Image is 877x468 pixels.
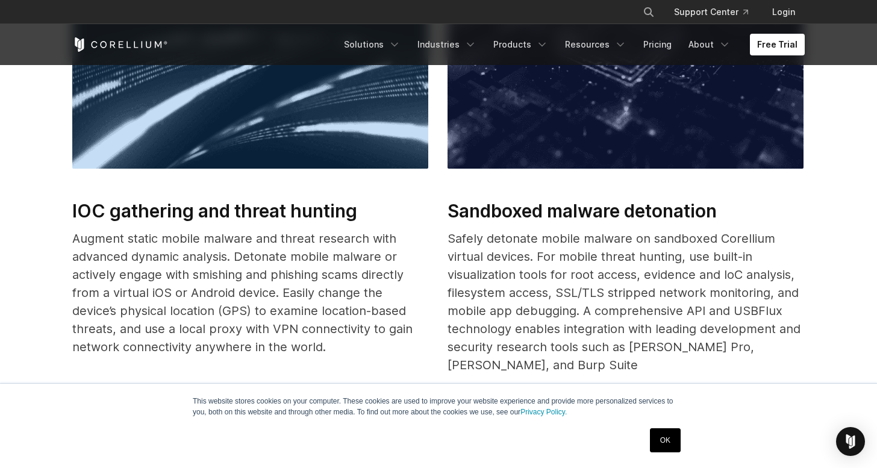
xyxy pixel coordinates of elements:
a: Free Trial [750,34,805,55]
a: Products [486,34,555,55]
a: About [681,34,738,55]
a: OK [650,428,681,452]
a: Corellium Home [72,37,168,52]
h2: Sandboxed malware detonation [448,198,804,225]
div: Open Intercom Messenger [836,427,865,456]
a: Industries [410,34,484,55]
a: Login [763,1,805,23]
a: Privacy Policy. [520,408,567,416]
a: Resources [558,34,634,55]
a: Support Center [664,1,758,23]
p: This website stores cookies on your computer. These cookies are used to improve your website expe... [193,396,684,417]
a: Pricing [636,34,679,55]
p: Safely detonate mobile malware on sandboxed Corellium virtual devices. For mobile threat hunting,... [448,229,804,374]
div: Navigation Menu [337,34,805,55]
p: Augment static mobile malware and threat research with advanced dynamic analysis. Detonate mobile... [72,229,428,356]
a: Solutions [337,34,408,55]
button: Search [638,1,660,23]
h2: IOC gathering and threat hunting [72,198,428,225]
div: Navigation Menu [628,1,805,23]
